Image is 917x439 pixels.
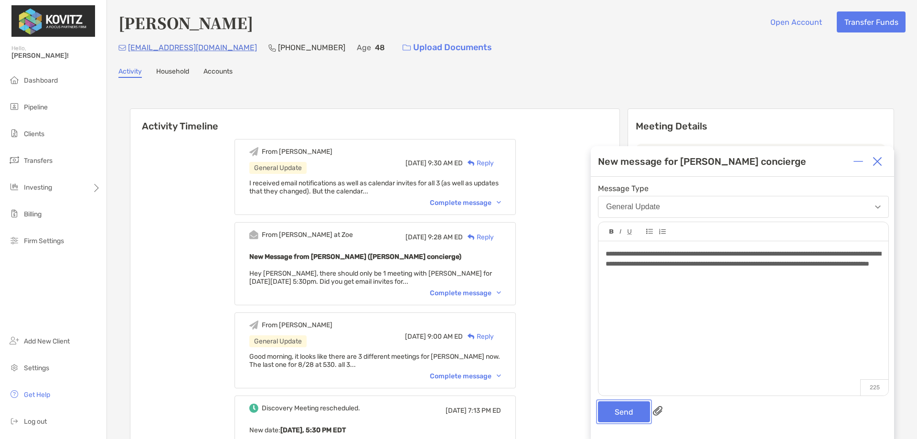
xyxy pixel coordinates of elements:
[9,335,20,346] img: add_new_client icon
[130,109,619,132] h6: Activity Timeline
[659,229,666,235] img: Editor control icon
[280,426,346,434] b: [DATE], 5:30 PM EDT
[9,362,20,373] img: settings icon
[403,44,411,51] img: button icon
[9,128,20,139] img: clients icon
[463,232,494,242] div: Reply
[405,233,427,241] span: [DATE]
[118,11,253,33] h4: [PERSON_NAME]
[24,76,58,85] span: Dashboard
[853,157,863,166] img: Expand or collapse
[9,74,20,86] img: dashboard icon
[11,4,95,38] img: Zoe Logo
[427,332,463,341] span: 9:00 AM ED
[430,372,501,380] div: Complete message
[430,199,501,207] div: Complete message
[24,364,49,372] span: Settings
[428,159,463,167] span: 9:30 AM ED
[24,337,70,345] span: Add New Client
[860,379,888,396] p: 225
[873,157,882,166] img: Close
[278,42,345,54] p: [PHONE_NUMBER]
[249,404,258,413] img: Event icon
[463,158,494,168] div: Reply
[9,415,20,427] img: logout icon
[24,418,47,426] span: Log out
[11,52,101,60] span: [PERSON_NAME]!
[430,289,501,297] div: Complete message
[837,11,906,32] button: Transfer Funds
[653,406,662,416] img: paperclip attachments
[763,11,829,32] button: Open Account
[497,291,501,294] img: Chevron icon
[446,407,467,415] span: [DATE]
[598,156,806,167] div: New message for [PERSON_NAME] concierge
[262,231,353,239] div: From [PERSON_NAME] at Zoe
[468,333,475,340] img: Reply icon
[598,401,650,422] button: Send
[468,160,475,166] img: Reply icon
[249,230,258,239] img: Event icon
[375,42,385,54] p: 48
[468,234,475,240] img: Reply icon
[268,44,276,52] img: Phone Icon
[9,181,20,193] img: investing icon
[875,205,881,209] img: Open dropdown arrow
[249,269,492,286] span: Hey [PERSON_NAME], there should only be 1 meeting with [PERSON_NAME] for [DATE][DATE] 5:30pm. Did...
[262,404,360,412] div: Discovery Meeting rescheduled.
[405,159,427,167] span: [DATE]
[262,321,332,329] div: From [PERSON_NAME]
[428,233,463,241] span: 9:28 AM ED
[9,101,20,112] img: pipeline icon
[598,196,889,218] button: General Update
[203,67,233,78] a: Accounts
[249,335,307,347] div: General Update
[405,332,426,341] span: [DATE]
[249,424,501,436] p: New date :
[497,375,501,377] img: Chevron icon
[24,103,48,111] span: Pipeline
[357,42,371,54] p: Age
[249,253,461,261] b: New Message from [PERSON_NAME] ([PERSON_NAME] concierge)
[118,67,142,78] a: Activity
[627,229,632,235] img: Editor control icon
[24,210,42,218] span: Billing
[24,183,52,192] span: Investing
[249,353,500,369] span: Good morning, it looks like there are 3 different meetings for [PERSON_NAME] now. The last one fo...
[619,229,621,234] img: Editor control icon
[598,184,889,193] span: Message Type
[9,208,20,219] img: billing icon
[9,388,20,400] img: get-help icon
[118,45,126,51] img: Email Icon
[24,391,50,399] span: Get Help
[128,42,257,54] p: [EMAIL_ADDRESS][DOMAIN_NAME]
[24,237,64,245] span: Firm Settings
[396,37,498,58] a: Upload Documents
[646,229,653,234] img: Editor control icon
[609,229,614,234] img: Editor control icon
[24,130,44,138] span: Clients
[9,235,20,246] img: firm-settings icon
[468,407,501,415] span: 7:13 PM ED
[636,120,886,132] p: Meeting Details
[249,162,307,174] div: General Update
[606,203,660,211] div: General Update
[262,148,332,156] div: From [PERSON_NAME]
[24,157,53,165] span: Transfers
[463,332,494,342] div: Reply
[497,201,501,204] img: Chevron icon
[9,154,20,166] img: transfers icon
[249,147,258,156] img: Event icon
[249,179,499,195] span: I received email notifications as well as calendar invites for all 3 (as well as updates that the...
[156,67,189,78] a: Household
[249,321,258,330] img: Event icon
